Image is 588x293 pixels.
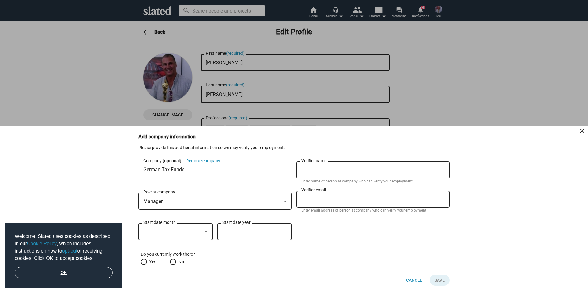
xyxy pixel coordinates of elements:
bottom-sheet-header: Add company information [138,133,450,142]
mat-icon: close [579,127,586,134]
h3: Add company information [138,133,204,140]
div: Do you currently work there? [141,251,450,257]
span: Welcome! Slated uses cookies as described in our , which includes instructions on how to of recei... [15,233,113,262]
span: Cancel [406,275,422,286]
a: dismiss cookie message [15,267,113,279]
a: Cookie Policy [27,241,57,246]
div: German Tax Funds [143,166,292,173]
button: Cancel [401,275,427,286]
div: Company (optional) [143,158,292,164]
div: cookieconsent [5,223,123,288]
mat-hint: Enter email address of person at company who can verify your employment [301,208,426,213]
span: Manager [143,198,163,204]
button: Remove company [186,158,220,164]
a: opt-out [62,248,77,254]
span: No [176,259,184,265]
div: Please provide this additional information so we may verify your employment. [138,145,450,151]
span: Yes [147,259,156,265]
mat-hint: Enter name of person at company who can verify your employment [301,179,413,184]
